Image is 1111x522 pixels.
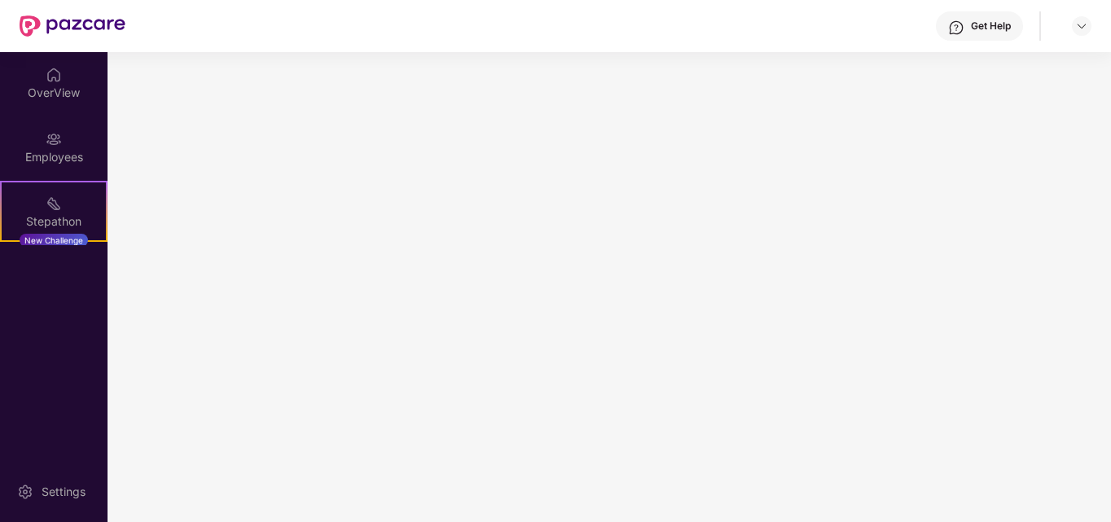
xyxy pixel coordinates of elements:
[20,234,88,247] div: New Challenge
[46,131,62,147] img: svg+xml;base64,PHN2ZyBpZD0iRW1wbG95ZWVzIiB4bWxucz0iaHR0cDovL3d3dy53My5vcmcvMjAwMC9zdmciIHdpZHRoPS...
[37,484,90,500] div: Settings
[17,484,33,500] img: svg+xml;base64,PHN2ZyBpZD0iU2V0dGluZy0yMHgyMCIgeG1sbnM9Imh0dHA6Ly93d3cudzMub3JnLzIwMDAvc3ZnIiB3aW...
[971,20,1011,33] div: Get Help
[20,15,125,37] img: New Pazcare Logo
[948,20,964,36] img: svg+xml;base64,PHN2ZyBpZD0iSGVscC0zMngzMiIgeG1sbnM9Imh0dHA6Ly93d3cudzMub3JnLzIwMDAvc3ZnIiB3aWR0aD...
[1075,20,1088,33] img: svg+xml;base64,PHN2ZyBpZD0iRHJvcGRvd24tMzJ4MzIiIHhtbG5zPSJodHRwOi8vd3d3LnczLm9yZy8yMDAwL3N2ZyIgd2...
[46,195,62,212] img: svg+xml;base64,PHN2ZyB4bWxucz0iaHR0cDovL3d3dy53My5vcmcvMjAwMC9zdmciIHdpZHRoPSIyMSIgaGVpZ2h0PSIyMC...
[46,67,62,83] img: svg+xml;base64,PHN2ZyBpZD0iSG9tZSIgeG1sbnM9Imh0dHA6Ly93d3cudzMub3JnLzIwMDAvc3ZnIiB3aWR0aD0iMjAiIG...
[2,213,106,230] div: Stepathon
